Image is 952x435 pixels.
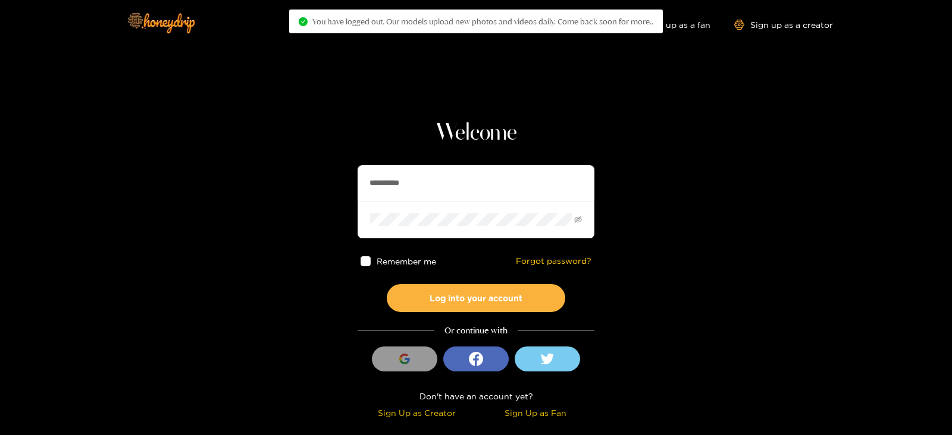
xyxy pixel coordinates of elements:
[387,284,565,312] button: Log into your account
[358,119,594,147] h1: Welcome
[734,20,833,30] a: Sign up as a creator
[299,17,308,26] span: check-circle
[358,389,594,403] div: Don't have an account yet?
[479,406,591,420] div: Sign Up as Fan
[516,256,591,266] a: Forgot password?
[312,17,653,26] span: You have logged out. Our models upload new photos and videos daily. Come back soon for more..
[361,406,473,420] div: Sign Up as Creator
[358,324,594,338] div: Or continue with
[377,257,436,266] span: Remember me
[629,20,710,30] a: Sign up as a fan
[574,216,582,223] span: eye-invisible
